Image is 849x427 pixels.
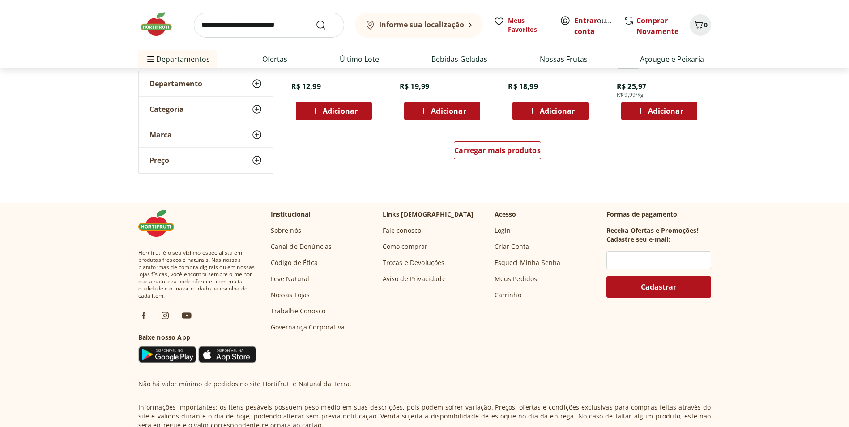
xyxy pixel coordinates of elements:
[508,16,549,34] span: Meus Favoritos
[606,226,699,235] h3: Receba Ofertas e Promoções!
[383,226,422,235] a: Fale conosco
[271,242,332,251] a: Canal de Denúncias
[704,21,708,29] span: 0
[383,258,445,267] a: Trocas e Devoluções
[160,310,171,321] img: ig
[454,147,541,154] span: Carregar mais produtos
[379,20,464,30] b: Informe sua localização
[262,54,287,64] a: Ofertas
[138,346,196,363] img: Google Play Icon
[383,242,428,251] a: Como comprar
[355,13,483,38] button: Informe sua localização
[139,122,273,147] button: Marca
[194,13,344,38] input: search
[495,258,561,267] a: Esqueci Minha Senha
[495,274,538,283] a: Meus Pedidos
[400,81,429,91] span: R$ 19,99
[139,148,273,173] button: Preço
[271,210,311,219] p: Institucional
[690,14,711,36] button: Carrinho
[540,54,588,64] a: Nossas Frutas
[621,102,697,120] button: Adicionar
[640,54,704,64] a: Açougue e Peixaria
[271,258,318,267] a: Código de Ética
[138,310,149,321] img: fb
[340,54,379,64] a: Último Lote
[512,102,589,120] button: Adicionar
[198,346,256,363] img: App Store Icon
[271,274,310,283] a: Leve Natural
[149,79,202,88] span: Departamento
[138,210,183,237] img: Hortifruti
[454,141,541,163] a: Carregar mais produtos
[138,333,256,342] h3: Baixe nosso App
[495,290,521,299] a: Carrinho
[139,97,273,122] button: Categoria
[296,102,372,120] button: Adicionar
[316,20,337,30] button: Submit Search
[145,48,156,70] button: Menu
[271,226,301,235] a: Sobre nós
[145,48,210,70] span: Departamentos
[181,310,192,321] img: ytb
[139,71,273,96] button: Departamento
[641,283,676,290] span: Cadastrar
[149,130,172,139] span: Marca
[606,276,711,298] button: Cadastrar
[271,307,326,316] a: Trabalhe Conosco
[271,290,310,299] a: Nossas Lojas
[383,210,474,219] p: Links [DEMOGRAPHIC_DATA]
[149,156,169,165] span: Preço
[383,274,446,283] a: Aviso de Privacidade
[138,380,352,389] p: Não há valor mínimo de pedidos no site Hortifruti e Natural da Terra.
[636,16,678,36] a: Comprar Novamente
[495,226,511,235] a: Login
[431,54,487,64] a: Bebidas Geladas
[138,11,183,38] img: Hortifruti
[606,210,711,219] p: Formas de pagamento
[495,210,516,219] p: Acesso
[648,107,683,115] span: Adicionar
[606,235,670,244] h3: Cadastre seu e-mail:
[540,107,575,115] span: Adicionar
[495,242,529,251] a: Criar Conta
[291,81,321,91] span: R$ 12,99
[617,81,646,91] span: R$ 25,97
[431,107,466,115] span: Adicionar
[323,107,358,115] span: Adicionar
[404,102,480,120] button: Adicionar
[574,16,597,26] a: Entrar
[617,91,644,98] span: R$ 9,99/Kg
[574,16,623,36] a: Criar conta
[149,105,184,114] span: Categoria
[271,323,345,332] a: Governança Corporativa
[138,249,256,299] span: Hortifruti é o seu vizinho especialista em produtos frescos e naturais. Nas nossas plataformas de...
[574,15,614,37] span: ou
[508,81,538,91] span: R$ 18,99
[494,16,549,34] a: Meus Favoritos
